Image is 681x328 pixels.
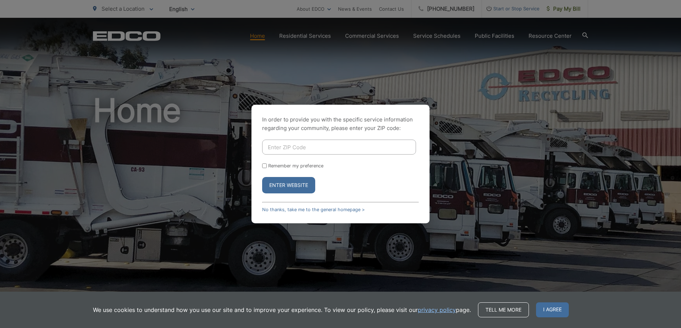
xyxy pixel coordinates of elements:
button: Enter Website [262,177,315,193]
a: privacy policy [418,306,456,314]
p: We use cookies to understand how you use our site and to improve your experience. To view our pol... [93,306,471,314]
a: Tell me more [478,302,529,317]
label: Remember my preference [268,163,323,168]
p: In order to provide you with the specific service information regarding your community, please en... [262,115,419,132]
a: No thanks, take me to the general homepage > [262,207,365,212]
span: I agree [536,302,569,317]
input: Enter ZIP Code [262,140,416,155]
